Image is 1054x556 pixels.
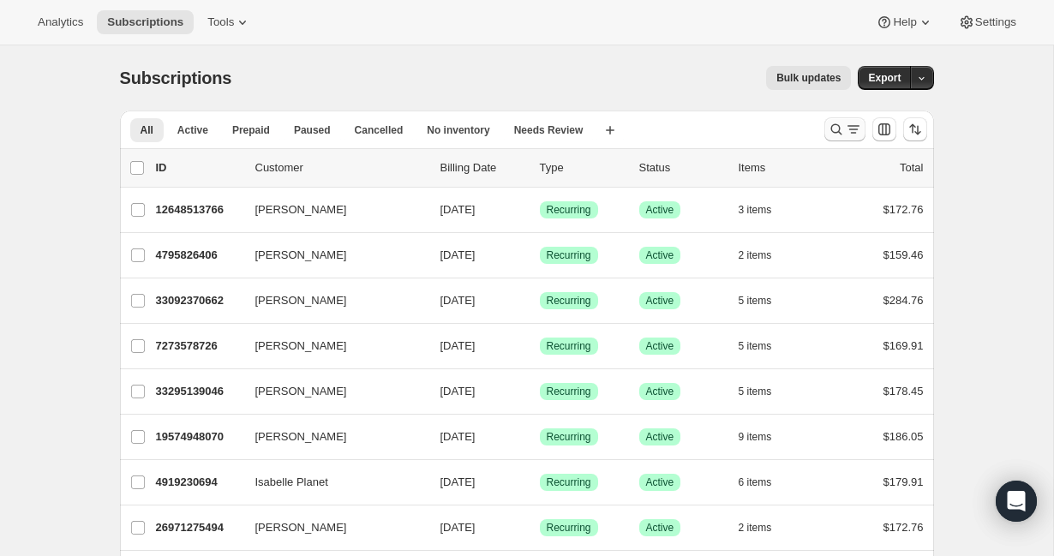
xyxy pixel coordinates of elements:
span: [DATE] [440,475,476,488]
p: 7273578726 [156,338,242,355]
p: 4795826406 [156,247,242,264]
div: Items [739,159,824,176]
button: [PERSON_NAME] [245,514,416,541]
button: Export [858,66,911,90]
div: Type [540,159,626,176]
button: [PERSON_NAME] [245,378,416,405]
p: Billing Date [440,159,526,176]
span: Help [893,15,916,29]
span: Bulk updates [776,71,841,85]
span: Isabelle Planet [255,474,328,491]
span: [PERSON_NAME] [255,383,347,400]
span: Active [646,430,674,444]
span: [DATE] [440,521,476,534]
span: Active [646,294,674,308]
button: 2 items [739,516,791,540]
span: $169.91 [883,339,924,352]
button: [PERSON_NAME] [245,242,416,269]
span: Export [868,71,901,85]
span: Subscriptions [120,69,232,87]
span: Needs Review [514,123,584,137]
span: Active [646,339,674,353]
span: 5 items [739,294,772,308]
span: All [141,123,153,137]
span: Recurring [547,248,591,262]
span: Prepaid [232,123,270,137]
p: 33295139046 [156,383,242,400]
p: 26971275494 [156,519,242,536]
span: Active [646,521,674,535]
span: Cancelled [355,123,404,137]
span: [PERSON_NAME] [255,292,347,309]
span: Active [646,203,674,217]
span: $178.45 [883,385,924,398]
span: 5 items [739,339,772,353]
span: Recurring [547,475,591,489]
button: 5 items [739,380,791,404]
span: Recurring [547,339,591,353]
span: [PERSON_NAME] [255,428,347,445]
span: [PERSON_NAME] [255,519,347,536]
span: Paused [294,123,331,137]
button: 9 items [739,425,791,449]
span: [DATE] [440,385,476,398]
span: 2 items [739,521,772,535]
span: Active [646,475,674,489]
button: 6 items [739,470,791,494]
p: 4919230694 [156,474,242,491]
button: Settings [948,10,1027,34]
div: IDCustomerBilling DateTypeStatusItemsTotal [156,159,924,176]
span: [PERSON_NAME] [255,338,347,355]
button: Customize table column order and visibility [872,117,896,141]
div: 7273578726[PERSON_NAME][DATE]SuccessRecurringSuccessActive5 items$169.91 [156,334,924,358]
span: Recurring [547,294,591,308]
span: $179.91 [883,475,924,488]
p: 19574948070 [156,428,242,445]
span: Settings [975,15,1016,29]
button: Tools [197,10,261,34]
div: 33092370662[PERSON_NAME][DATE]SuccessRecurringSuccessActive5 items$284.76 [156,289,924,313]
div: 4795826406[PERSON_NAME][DATE]SuccessRecurringSuccessActive2 items$159.46 [156,243,924,267]
button: Isabelle Planet [245,469,416,496]
span: $172.76 [883,521,924,534]
span: Active [646,248,674,262]
p: Customer [255,159,427,176]
span: 2 items [739,248,772,262]
span: No inventory [427,123,489,137]
span: 5 items [739,385,772,398]
span: 9 items [739,430,772,444]
span: Active [646,385,674,398]
p: Status [639,159,725,176]
span: Recurring [547,521,591,535]
span: $186.05 [883,430,924,443]
p: 12648513766 [156,201,242,218]
span: $159.46 [883,248,924,261]
div: 4919230694Isabelle Planet[DATE]SuccessRecurringSuccessActive6 items$179.91 [156,470,924,494]
span: [DATE] [440,294,476,307]
span: 3 items [739,203,772,217]
span: Subscriptions [107,15,183,29]
span: 6 items [739,475,772,489]
button: [PERSON_NAME] [245,332,416,360]
button: Sort the results [903,117,927,141]
button: 3 items [739,198,791,222]
span: [DATE] [440,430,476,443]
span: [DATE] [440,248,476,261]
button: Help [865,10,943,34]
button: Search and filter results [824,117,865,141]
span: [PERSON_NAME] [255,201,347,218]
span: Recurring [547,385,591,398]
span: Recurring [547,430,591,444]
button: Analytics [27,10,93,34]
div: 33295139046[PERSON_NAME][DATE]SuccessRecurringSuccessActive5 items$178.45 [156,380,924,404]
p: ID [156,159,242,176]
span: [DATE] [440,339,476,352]
button: 2 items [739,243,791,267]
span: [PERSON_NAME] [255,247,347,264]
button: 5 items [739,334,791,358]
span: Active [177,123,208,137]
span: [DATE] [440,203,476,216]
button: Bulk updates [766,66,851,90]
span: Analytics [38,15,83,29]
span: Recurring [547,203,591,217]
